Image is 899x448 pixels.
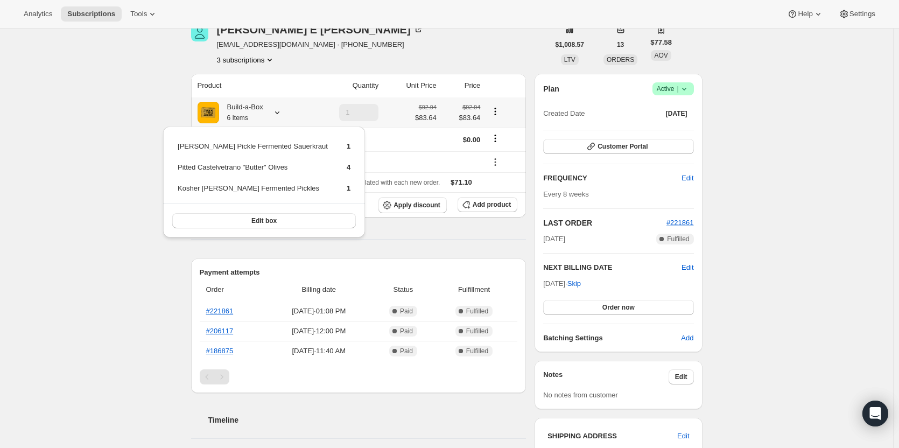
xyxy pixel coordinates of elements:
[347,163,350,171] span: 4
[198,102,219,123] img: product img
[269,306,370,317] span: [DATE] · 01:08 PM
[567,278,581,289] span: Skip
[667,235,689,243] span: Fulfilled
[219,102,263,123] div: Build-a-Box
[376,284,431,295] span: Status
[543,139,693,154] button: Customer Portal
[543,391,618,399] span: No notes from customer
[463,136,481,144] span: $0.00
[458,197,517,212] button: Add product
[191,24,208,41] span: Ronald E Bobek
[547,431,677,442] h3: SHIPPING ADDRESS
[208,415,526,425] h2: Timeline
[682,262,693,273] button: Edit
[654,52,668,59] span: AOV
[671,428,696,445] button: Edit
[659,106,694,121] button: [DATE]
[556,40,584,49] span: $1,008.57
[206,347,234,355] a: #186875
[543,173,682,184] h2: FREQUENCY
[206,307,234,315] a: #221861
[832,6,882,22] button: Settings
[200,278,265,302] th: Order
[610,37,630,52] button: 13
[347,142,350,150] span: 1
[473,200,511,209] span: Add product
[543,108,585,119] span: Created Date
[67,10,115,18] span: Subscriptions
[666,219,694,227] a: #221861
[382,74,440,97] th: Unit Price
[310,74,382,97] th: Quantity
[462,104,480,110] small: $92.94
[543,300,693,315] button: Order now
[657,83,690,94] span: Active
[200,267,518,278] h2: Payment attempts
[269,326,370,337] span: [DATE] · 12:00 PM
[177,162,328,181] td: Pitted Castelvetrano "Butter" Olives
[543,218,666,228] h2: LAST ORDER
[617,40,624,49] span: 13
[24,10,52,18] span: Analytics
[543,279,581,288] span: [DATE] ·
[437,284,511,295] span: Fulfillment
[217,39,424,50] span: [EMAIL_ADDRESS][DOMAIN_NAME] · [PHONE_NUMBER]
[177,141,328,160] td: [PERSON_NAME] Pickle Fermented Sauerkraut
[798,10,812,18] span: Help
[669,369,694,384] button: Edit
[564,56,575,64] span: LTV
[177,183,328,202] td: Kosher [PERSON_NAME] Fermented Pickles
[443,113,481,123] span: $83.64
[681,333,693,344] span: Add
[227,114,248,122] small: 6 Items
[400,347,413,355] span: Paid
[781,6,830,22] button: Help
[191,74,310,97] th: Product
[451,178,472,186] span: $71.10
[440,74,484,97] th: Price
[466,327,488,335] span: Fulfilled
[598,142,648,151] span: Customer Portal
[543,83,559,94] h2: Plan
[415,113,437,123] span: $83.64
[543,369,669,384] h3: Notes
[269,346,370,356] span: [DATE] · 11:40 AM
[677,85,678,93] span: |
[487,106,504,117] button: Product actions
[419,104,437,110] small: $92.94
[61,6,122,22] button: Subscriptions
[487,132,504,144] button: Shipping actions
[172,213,356,228] button: Edit box
[666,218,694,228] button: #221861
[347,184,350,192] span: 1
[543,190,589,198] span: Every 8 weeks
[400,307,413,316] span: Paid
[675,170,700,187] button: Edit
[251,216,277,225] span: Edit box
[217,24,424,35] div: [PERSON_NAME] E [PERSON_NAME]
[543,262,682,273] h2: NEXT BILLING DATE
[666,109,687,118] span: [DATE]
[675,330,700,347] button: Add
[200,369,518,384] nav: Pagination
[378,197,447,213] button: Apply discount
[269,284,370,295] span: Billing date
[394,201,440,209] span: Apply discount
[849,10,875,18] span: Settings
[549,37,591,52] button: $1,008.57
[543,333,681,344] h6: Batching Settings
[862,401,888,426] div: Open Intercom Messenger
[602,303,635,312] span: Order now
[206,327,234,335] a: #206117
[561,275,587,292] button: Skip
[682,173,693,184] span: Edit
[675,373,687,381] span: Edit
[677,431,689,442] span: Edit
[400,327,413,335] span: Paid
[466,347,488,355] span: Fulfilled
[607,56,634,64] span: ORDERS
[17,6,59,22] button: Analytics
[130,10,147,18] span: Tools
